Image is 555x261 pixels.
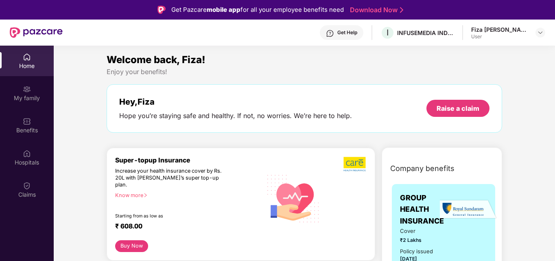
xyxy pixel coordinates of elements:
div: Starting from as low as [115,213,227,219]
img: svg+xml;base64,PHN2ZyBpZD0iSGVscC0zMngzMiIgeG1sbnM9Imh0dHA6Ly93d3cudzMub3JnLzIwMDAvc3ZnIiB3aWR0aD... [326,29,334,37]
div: Hope you’re staying safe and healthy. If not, no worries. We’re here to help. [119,112,352,120]
div: Increase your health insurance cover by Rs. 20L with [PERSON_NAME]’s super top-up plan. [115,168,227,189]
div: Get Help [337,29,357,36]
img: svg+xml;base64,PHN2ZyBpZD0iRHJvcGRvd24tMzJ4MzIiIHhtbG5zPSJodHRwOi8vd3d3LnczLm9yZy8yMDAwL3N2ZyIgd2... [537,29,544,36]
img: New Pazcare Logo [10,27,63,38]
span: ₹2 Lakhs [400,236,438,244]
img: svg+xml;base64,PHN2ZyB4bWxucz0iaHR0cDovL3d3dy53My5vcmcvMjAwMC9zdmciIHhtbG5zOnhsaW5rPSJodHRwOi8vd3... [262,166,325,230]
img: svg+xml;base64,PHN2ZyBpZD0iQmVuZWZpdHMiIHhtbG5zPSJodHRwOi8vd3d3LnczLm9yZy8yMDAwL3N2ZyIgd2lkdGg9Ij... [23,117,31,125]
img: svg+xml;base64,PHN2ZyB3aWR0aD0iMjAiIGhlaWdodD0iMjAiIHZpZXdCb3g9IjAgMCAyMCAyMCIgZmlsbD0ibm9uZSIgeG... [23,85,31,93]
div: INFUSEMEDIA INDIA PRIVATE LIMITED [397,29,454,37]
div: Super-topup Insurance [115,156,262,164]
img: b5dec4f62d2307b9de63beb79f102df3.png [343,156,367,172]
strong: mobile app [207,6,240,13]
span: Cover [400,227,438,235]
span: right [143,193,148,197]
img: svg+xml;base64,PHN2ZyBpZD0iSG9zcGl0YWxzIiB4bWxucz0iaHR0cDovL3d3dy53My5vcmcvMjAwMC9zdmciIHdpZHRoPS... [23,149,31,158]
img: svg+xml;base64,PHN2ZyBpZD0iSG9tZSIgeG1sbnM9Imh0dHA6Ly93d3cudzMub3JnLzIwMDAvc3ZnIiB3aWR0aD0iMjAiIG... [23,53,31,61]
img: Logo [157,6,166,14]
div: Policy issued [400,247,433,256]
span: I [387,28,389,37]
span: GROUP HEALTH INSURANCE [400,192,444,227]
div: Fiza [PERSON_NAME] [471,26,528,33]
img: Stroke [400,6,403,14]
div: Enjoy your benefits! [107,68,502,76]
span: Welcome back, Fiza! [107,54,205,66]
div: User [471,33,528,40]
div: Know more [115,192,257,198]
img: insurerLogo [440,200,497,219]
div: Get Pazcare for all your employee benefits need [171,5,344,15]
div: Raise a claim [437,104,479,113]
button: Buy Now [115,240,148,252]
img: svg+xml;base64,PHN2ZyBpZD0iQ2xhaW0iIHhtbG5zPSJodHRwOi8vd3d3LnczLm9yZy8yMDAwL3N2ZyIgd2lkdGg9IjIwIi... [23,182,31,190]
div: Hey, Fiza [119,97,352,107]
a: Download Now [350,6,401,14]
span: Company benefits [390,163,454,174]
div: ₹ 608.00 [115,222,254,232]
